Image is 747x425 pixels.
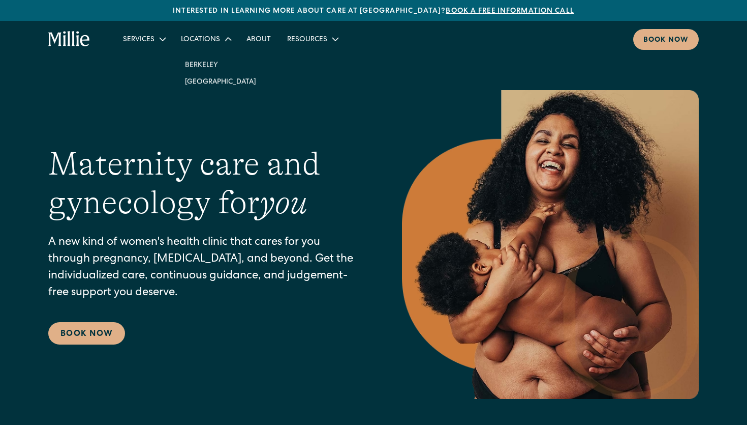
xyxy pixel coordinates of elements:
[287,35,327,45] div: Resources
[402,90,699,399] img: Smiling mother with her baby in arms, celebrating body positivity and the nurturing bond of postp...
[260,184,307,221] em: you
[115,31,173,47] div: Services
[181,35,220,45] div: Locations
[633,29,699,50] a: Book now
[446,8,574,15] a: Book a free information call
[48,235,361,302] p: A new kind of women's health clinic that cares for you through pregnancy, [MEDICAL_DATA], and bey...
[48,322,125,345] a: Book Now
[48,31,90,47] a: home
[173,48,268,98] nav: Locations
[177,56,264,73] a: Berkeley
[173,31,238,47] div: Locations
[643,35,689,46] div: Book now
[279,31,346,47] div: Resources
[123,35,154,45] div: Services
[177,73,264,90] a: [GEOGRAPHIC_DATA]
[238,31,279,47] a: About
[48,145,361,223] h1: Maternity care and gynecology for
